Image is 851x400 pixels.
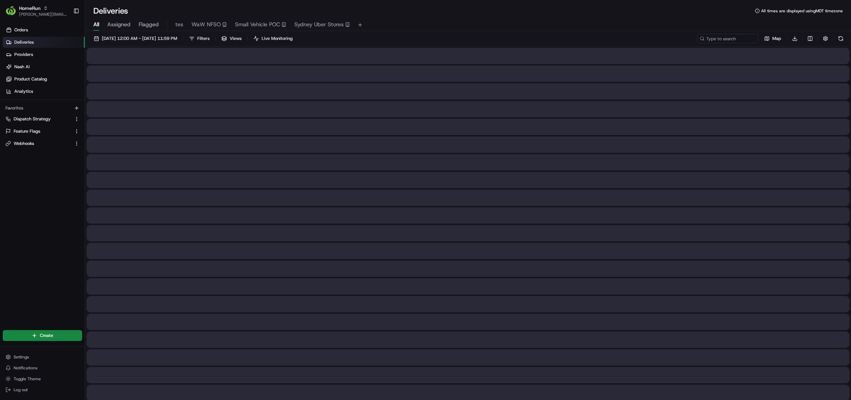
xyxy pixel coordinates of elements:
a: Deliveries [3,37,85,48]
span: WaW NFSO [191,20,221,29]
span: Webhooks [14,140,34,147]
button: Settings [3,352,82,362]
a: Webhooks [5,140,71,147]
span: Toggle Theme [14,376,41,382]
button: Dispatch Strategy [3,114,82,124]
span: [DATE] 12:00 AM - [DATE] 11:59 PM [102,35,177,42]
a: Analytics [3,86,85,97]
span: Map [772,35,781,42]
span: Orders [14,27,28,33]
button: HomeRun [19,5,41,12]
a: Orders [3,25,85,35]
button: Log out [3,385,82,395]
button: [DATE] 12:00 AM - [DATE] 11:59 PM [91,34,180,43]
button: HomeRunHomeRun[PERSON_NAME][EMAIL_ADDRESS][DOMAIN_NAME] [3,3,71,19]
input: Type to search [697,34,758,43]
span: Dispatch Strategy [14,116,51,122]
span: Product Catalog [14,76,47,82]
span: Views [230,35,242,42]
button: [PERSON_NAME][EMAIL_ADDRESS][DOMAIN_NAME] [19,12,68,17]
span: Notifications [14,365,37,371]
button: Notifications [3,363,82,373]
span: Create [40,332,53,339]
button: Refresh [836,34,846,43]
span: Flagged [139,20,159,29]
button: Feature Flags [3,126,82,137]
span: Feature Flags [14,128,40,134]
button: Toggle Theme [3,374,82,384]
button: Live Monitoring [250,34,296,43]
span: Sydney Uber Stores [294,20,344,29]
span: Assigned [107,20,130,29]
div: Favorites [3,103,82,114]
a: Feature Flags [5,128,71,134]
span: tes [175,20,183,29]
a: Dispatch Strategy [5,116,71,122]
span: All [93,20,99,29]
span: Providers [14,51,33,58]
a: Product Catalog [3,74,85,85]
span: All times are displayed using MDT timezone [761,8,843,14]
span: Settings [14,354,29,360]
button: Webhooks [3,138,82,149]
img: HomeRun [5,5,16,16]
span: Filters [197,35,210,42]
button: Views [218,34,245,43]
span: Deliveries [14,39,34,45]
span: Nash AI [14,64,30,70]
a: Providers [3,49,85,60]
h1: Deliveries [93,5,128,16]
a: Nash AI [3,61,85,72]
span: Analytics [14,88,33,94]
button: Filters [186,34,213,43]
span: Live Monitoring [262,35,293,42]
span: Small Vehicle POC [235,20,280,29]
button: Create [3,330,82,341]
button: Map [761,34,784,43]
span: Log out [14,387,28,392]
